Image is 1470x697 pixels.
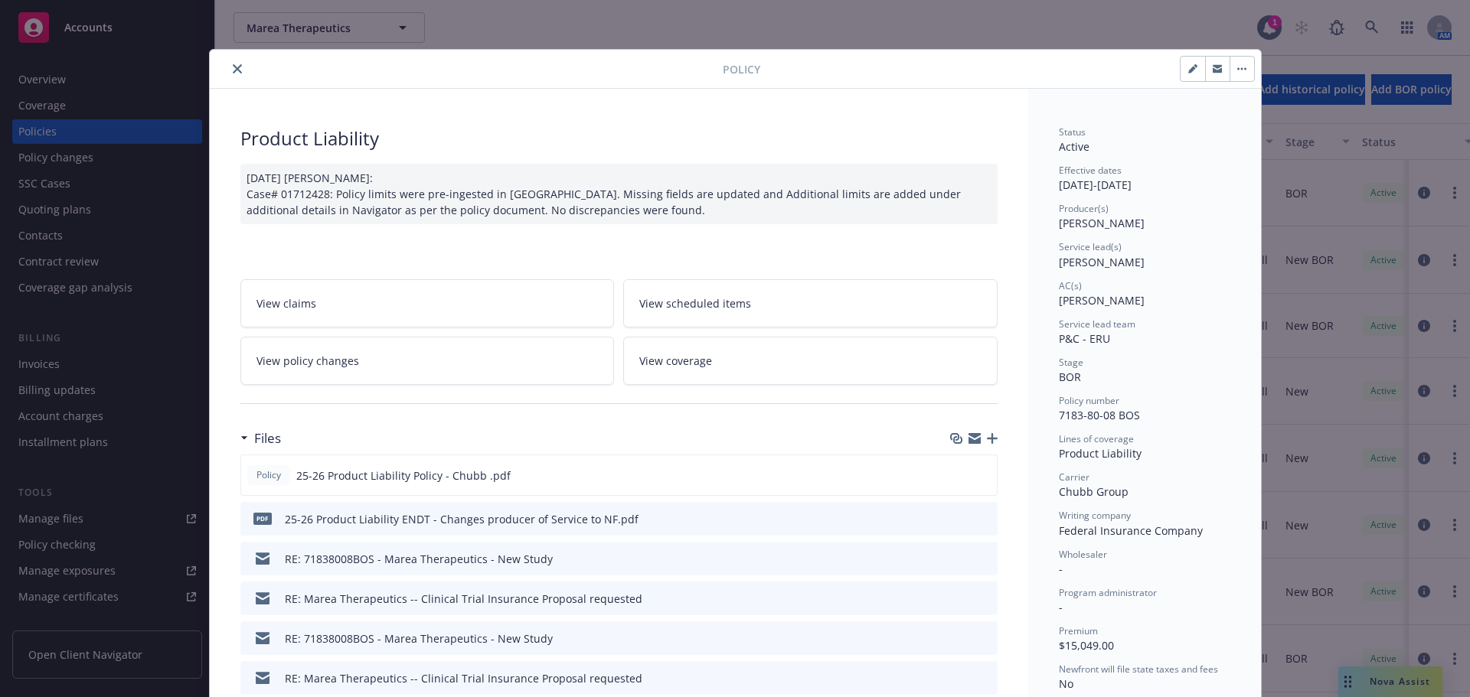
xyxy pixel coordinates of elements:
[1059,318,1135,331] span: Service lead team
[623,279,998,327] a: View scheduled items
[253,513,272,524] span: pdf
[1059,240,1122,253] span: Service lead(s)
[977,467,991,484] button: preview file
[228,60,247,78] button: close
[1059,445,1230,461] div: Product Liability
[953,591,965,607] button: download file
[953,630,965,647] button: download file
[978,511,991,527] button: preview file
[1059,279,1082,292] span: AC(s)
[1059,164,1230,193] div: [DATE] - [DATE]
[978,551,991,567] button: preview file
[240,125,998,151] div: Product Liability
[623,337,998,385] a: View coverage
[1059,202,1109,215] span: Producer(s)
[240,428,281,448] div: Files
[240,164,998,224] div: [DATE] [PERSON_NAME]: Case# 01712428: Policy limits were pre-ingested in [GEOGRAPHIC_DATA]. Missi...
[1059,586,1157,599] span: Program administrator
[1059,164,1122,177] span: Effective dates
[1059,139,1089,154] span: Active
[285,630,553,647] div: RE: 71838008BOS - Marea Therapeutics - New Study
[254,428,281,448] h3: Files
[1059,331,1110,346] span: P&C - ERU
[978,591,991,607] button: preview file
[953,511,965,527] button: download file
[1059,638,1114,653] span: $15,049.00
[240,279,615,327] a: View claims
[639,353,712,369] span: View coverage
[1059,484,1129,499] span: Chubb Group
[1059,548,1107,561] span: Wholesaler
[1059,255,1145,269] span: [PERSON_NAME]
[952,467,965,484] button: download file
[1059,293,1145,308] span: [PERSON_NAME]
[1059,216,1145,230] span: [PERSON_NAME]
[639,295,751,311] span: View scheduled items
[285,511,639,527] div: 25-26 Product Liability ENDT - Changes producer of Service to NF.pdf
[723,61,760,77] span: Policy
[1059,509,1131,522] span: Writing company
[1059,394,1119,407] span: Policy number
[1059,663,1218,676] span: Newfront will file state taxes and fees
[978,670,991,686] button: preview file
[1059,408,1140,422] span: 7183-80-08 BOS
[1059,432,1134,445] span: Lines of coverage
[1059,562,1063,576] span: -
[240,337,615,385] a: View policy changes
[253,468,284,482] span: Policy
[1059,600,1063,614] span: -
[285,591,642,607] div: RE: Marea Therapeutics -- Clinical Trial Insurance Proposal requested
[1059,523,1203,538] span: Federal Insurance Company
[256,295,316,311] span: View claims
[953,551,965,567] button: download file
[1059,356,1083,369] span: Stage
[1059,370,1081,384] span: BOR
[1059,125,1086,138] span: Status
[296,467,511,484] span: 25-26 Product Liability Policy - Chubb .pdf
[1059,624,1098,637] span: Premium
[1059,471,1089,484] span: Carrier
[285,551,553,567] div: RE: 71838008BOS - Marea Therapeutics - New Study
[256,353,359,369] span: View policy changes
[285,670,642,686] div: RE: Marea Therapeutics -- Clinical Trial Insurance Proposal requested
[1059,676,1073,691] span: No
[953,670,965,686] button: download file
[978,630,991,647] button: preview file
